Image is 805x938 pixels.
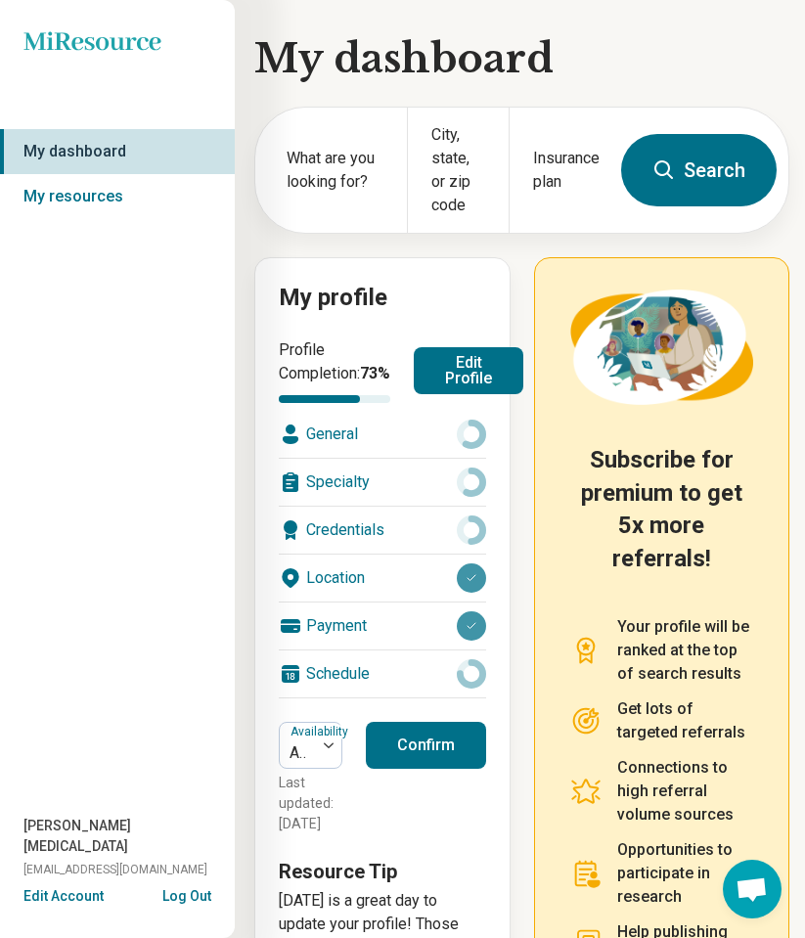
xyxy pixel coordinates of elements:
[279,773,342,834] p: Last updated: [DATE]
[254,31,789,86] h1: My dashboard
[287,147,383,194] label: What are you looking for?
[279,555,486,602] div: Location
[617,838,754,909] p: Opportunities to participate in research
[279,282,486,315] h2: My profile
[279,411,486,458] div: General
[617,756,754,826] p: Connections to high referral volume sources
[279,858,486,885] h3: Resource Tip
[366,722,486,769] button: Confirm
[23,861,207,878] span: [EMAIL_ADDRESS][DOMAIN_NAME]
[621,134,777,206] button: Search
[279,338,390,403] div: Profile Completion:
[279,603,486,649] div: Payment
[23,886,104,907] button: Edit Account
[291,725,352,738] label: Availability
[723,860,782,918] a: Open chat
[360,364,390,382] span: 73 %
[414,347,523,394] button: Edit Profile
[162,886,211,902] button: Log Out
[279,507,486,554] div: Credentials
[617,697,754,744] p: Get lots of targeted referrals
[570,444,754,591] h2: Subscribe for premium to get 5x more referrals!
[279,459,486,506] div: Specialty
[617,615,754,686] p: Your profile will be ranked at the top of search results
[279,650,486,697] div: Schedule
[23,816,235,857] span: [PERSON_NAME][MEDICAL_DATA]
